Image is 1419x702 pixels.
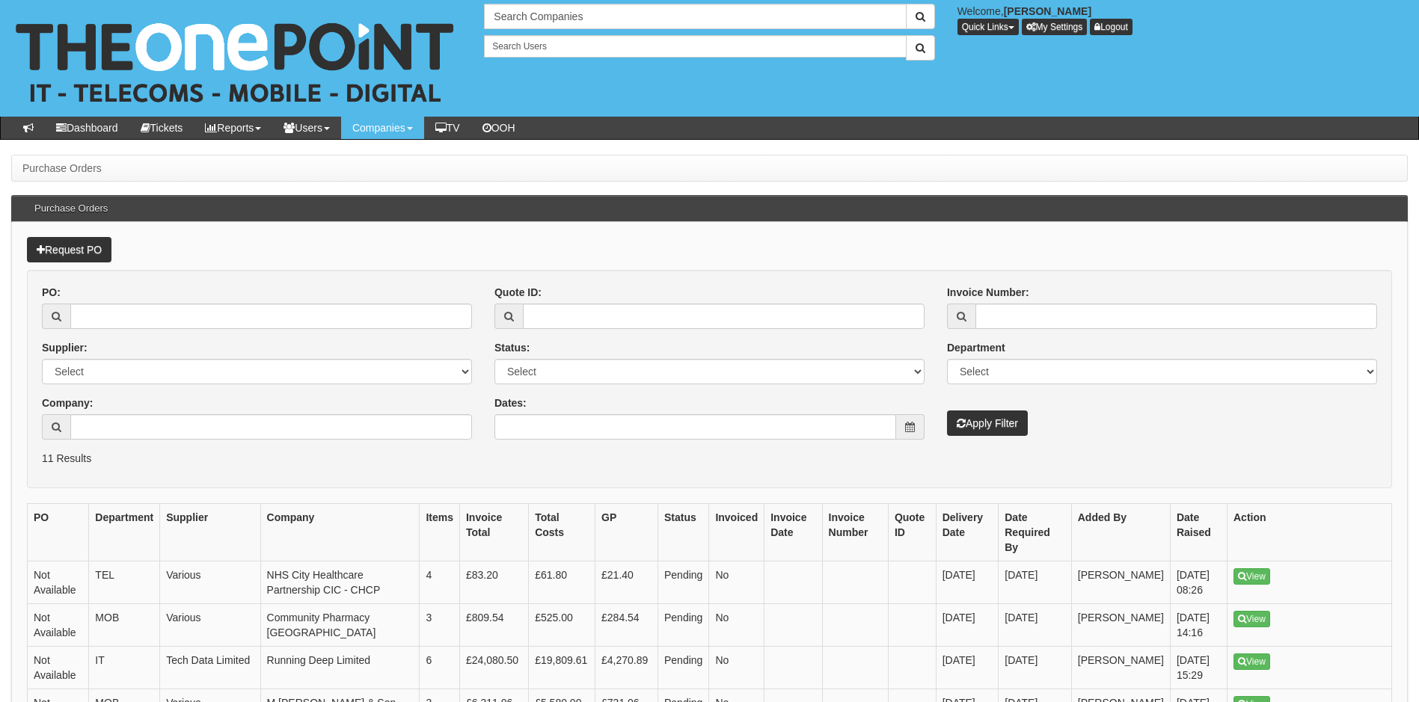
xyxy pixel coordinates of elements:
td: No [709,604,764,647]
label: Dates: [494,395,527,410]
th: PO [28,504,89,561]
td: £21.40 [595,561,658,604]
a: View [1233,611,1270,627]
td: [DATE] [936,604,999,647]
th: Department [89,504,160,561]
th: Delivery Date [936,504,999,561]
th: Supplier [160,504,260,561]
td: £83.20 [459,561,528,604]
td: No [709,647,764,689]
label: Supplier: [42,340,88,355]
td: Not Available [28,604,89,647]
td: £4,270.89 [595,647,658,689]
td: Not Available [28,647,89,689]
td: £284.54 [595,604,658,647]
td: 3 [420,604,460,647]
input: Search Companies [484,4,906,29]
th: Date Required By [999,504,1072,561]
td: Pending [658,604,709,647]
a: My Settings [1022,19,1088,35]
td: IT [89,647,160,689]
li: Purchase Orders [22,161,102,176]
p: 11 Results [42,451,1377,466]
td: [DATE] [999,561,1072,604]
a: Request PO [27,237,111,262]
label: Quote ID: [494,285,542,300]
td: £19,809.61 [529,647,595,689]
td: [DATE] [999,647,1072,689]
td: TEL [89,561,160,604]
td: £525.00 [529,604,595,647]
a: Companies [341,117,424,139]
th: Date Raised [1170,504,1227,561]
td: [DATE] 15:29 [1170,647,1227,689]
td: NHS City Healthcare Partnership CIC - CHCP [260,561,420,604]
a: Reports [194,117,272,139]
th: Added By [1071,504,1170,561]
td: Community Pharmacy [GEOGRAPHIC_DATA] [260,604,420,647]
td: Pending [658,647,709,689]
th: Company [260,504,420,561]
label: Company: [42,395,93,410]
a: TV [424,117,471,139]
th: GP [595,504,658,561]
th: Invoiced [709,504,764,561]
td: 6 [420,647,460,689]
a: Tickets [129,117,194,139]
td: MOB [89,604,160,647]
th: Status [658,504,709,561]
td: [DATE] [936,647,999,689]
td: [PERSON_NAME] [1071,604,1170,647]
a: OOH [471,117,527,139]
label: PO: [42,285,61,300]
td: [DATE] 14:16 [1170,604,1227,647]
a: Users [272,117,341,139]
th: Quote ID [888,504,936,561]
th: Invoice Date [764,504,822,561]
label: Invoice Number: [947,285,1029,300]
a: Logout [1090,19,1133,35]
td: 4 [420,561,460,604]
td: [PERSON_NAME] [1071,561,1170,604]
td: Various [160,561,260,604]
b: [PERSON_NAME] [1004,5,1091,17]
td: Various [160,604,260,647]
h3: Purchase Orders [27,196,115,221]
td: Pending [658,561,709,604]
label: Status: [494,340,530,355]
td: [DATE] [936,561,999,604]
button: Apply Filter [947,410,1028,436]
td: £24,080.50 [459,647,528,689]
td: Not Available [28,561,89,604]
th: Items [420,504,460,561]
th: Total Costs [529,504,595,561]
a: Dashboard [45,117,129,139]
div: Welcome, [946,4,1419,35]
td: £809.54 [459,604,528,647]
label: Department [947,340,1005,355]
input: Search Users [484,35,906,58]
a: View [1233,568,1270,585]
th: Invoice Number [822,504,888,561]
button: Quick Links [957,19,1019,35]
td: £61.80 [529,561,595,604]
th: Action [1228,504,1392,561]
td: Running Deep Limited [260,647,420,689]
td: Tech Data Limited [160,647,260,689]
td: [DATE] [999,604,1072,647]
a: View [1233,653,1270,670]
td: [PERSON_NAME] [1071,647,1170,689]
td: No [709,561,764,604]
td: [DATE] 08:26 [1170,561,1227,604]
th: Invoice Total [459,504,528,561]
